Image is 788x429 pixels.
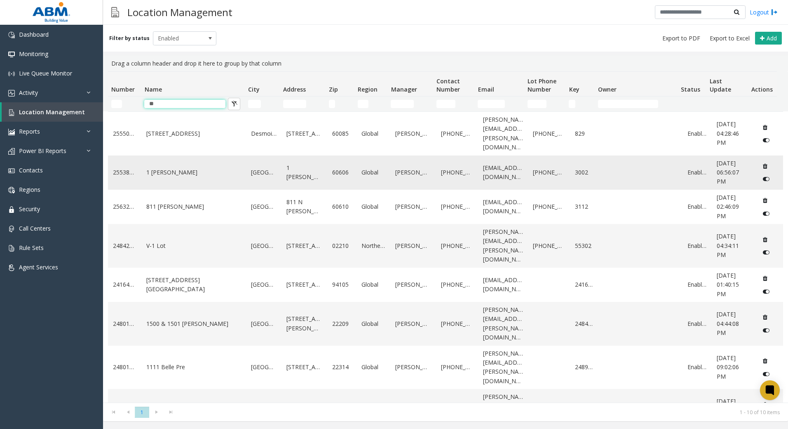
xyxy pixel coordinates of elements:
a: Logout [750,8,778,16]
a: [PERSON_NAME][EMAIL_ADDRESS][PERSON_NAME][DOMAIN_NAME] [483,305,523,342]
th: Actions [748,72,777,97]
a: [PERSON_NAME] [395,168,432,177]
a: [STREET_ADDRESS] [286,129,323,138]
a: [PERSON_NAME] [395,129,432,138]
a: Global [361,363,385,372]
a: V-1 Lot [146,241,241,250]
span: [DATE] 04:44:08 PM [717,310,739,337]
a: [PERSON_NAME] [395,319,432,328]
a: [STREET_ADDRESS][GEOGRAPHIC_DATA] [146,276,241,294]
span: City [248,85,260,93]
span: [DATE] 09:02:06 PM [717,354,739,380]
img: pageIcon [111,2,119,22]
span: Key [569,85,579,93]
a: [PERSON_NAME][EMAIL_ADDRESS][PERSON_NAME][DOMAIN_NAME] [483,115,523,152]
button: Disable [759,285,774,298]
a: [GEOGRAPHIC_DATA] [251,280,277,289]
a: 248920 [575,363,594,372]
a: 60610 [332,202,352,211]
a: Global [361,202,385,211]
button: Clear [228,98,240,110]
a: [DATE] 09:02:06 PM [717,354,748,381]
span: [DATE] 01:40:15 PM [717,271,739,298]
kendo-pager-info: 1 - 10 of 10 items [183,409,780,416]
img: 'icon' [8,148,15,155]
input: Email Filter [478,100,505,108]
a: 25538877 [113,168,136,177]
a: 1111 Belle Pre [146,363,241,372]
button: Delete [759,272,772,285]
span: Dashboard [19,31,49,38]
a: [PERSON_NAME] [395,363,432,372]
input: Number Filter [111,100,122,108]
button: Disable [759,172,774,186]
button: Delete [759,194,772,207]
a: [PHONE_NUMBER] [441,241,473,250]
button: Delete [759,354,772,368]
a: 94105 [332,280,352,289]
a: Enabled [687,363,707,372]
span: Add [767,34,777,42]
td: Region Filter [354,97,387,111]
a: [STREET_ADDRESS] [286,363,323,372]
span: Lot Phone Number [528,77,556,93]
input: Address Filter [283,100,306,108]
span: [DATE] 02:46:09 PM [717,193,739,220]
a: 60606 [332,168,352,177]
input: Contact Number Filter [436,100,455,108]
a: Enabled [687,241,707,250]
a: 25550063 [113,129,136,138]
a: [STREET_ADDRESS][PERSON_NAME] [286,314,323,333]
a: 55302 [575,241,594,250]
a: [EMAIL_ADDRESS][DOMAIN_NAME] [483,276,523,294]
a: [DATE] 04:43:27 PM [717,397,748,424]
button: Disable [759,134,774,147]
a: Northeast [361,241,385,250]
a: [STREET_ADDRESS] [286,241,323,250]
span: Number [111,85,135,93]
a: Global [361,280,385,289]
a: Desmoines [251,129,277,138]
span: Call Centers [19,224,51,232]
a: [PHONE_NUMBER] [533,202,565,211]
img: 'icon' [8,187,15,193]
a: 829 [575,129,594,138]
a: Global [361,129,385,138]
a: [GEOGRAPHIC_DATA] [251,319,277,328]
a: [PHONE_NUMBER] [441,202,473,211]
input: Manager Filter [391,100,414,108]
button: Delete [759,311,772,324]
td: Address Filter [280,97,326,111]
a: 241642 [575,280,594,289]
a: [PERSON_NAME] [395,280,432,289]
a: 22314 [332,363,352,372]
a: [PHONE_NUMBER] [441,168,473,177]
a: 1 [PERSON_NAME] [146,168,241,177]
a: Global [361,319,385,328]
a: Location Management [2,102,103,122]
span: Manager [391,85,417,93]
a: Enabled [687,129,707,138]
td: Key Filter [565,97,594,111]
button: Delete [759,233,772,246]
button: Delete [759,398,772,411]
span: Contact Number [436,77,460,93]
img: 'icon' [8,129,15,135]
td: City Filter [245,97,280,111]
span: Enabled [153,32,204,45]
a: [GEOGRAPHIC_DATA] [251,241,277,250]
a: Enabled [687,168,707,177]
a: 1 [PERSON_NAME] [286,163,323,182]
td: Actions Filter [748,97,777,111]
a: 22209 [332,319,352,328]
td: Owner Filter [595,97,678,111]
a: [PERSON_NAME][EMAIL_ADDRESS][PERSON_NAME][DOMAIN_NAME] [483,227,523,264]
td: Contact Number Filter [433,97,474,111]
span: Last Update [710,77,731,93]
a: [PHONE_NUMBER] [533,168,565,177]
a: 24801414 [113,319,136,328]
a: [PHONE_NUMBER] [441,280,473,289]
img: logout [771,8,778,16]
a: [STREET_ADDRESS] [146,129,241,138]
input: City Filter [248,100,261,108]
